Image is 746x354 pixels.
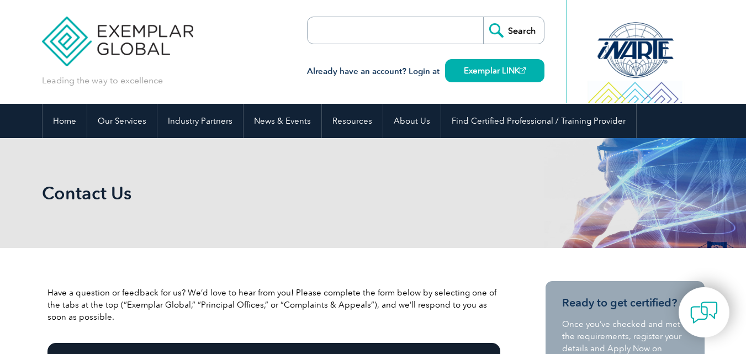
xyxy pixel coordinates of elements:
a: Exemplar LINK [445,59,544,82]
a: Home [43,104,87,138]
p: Have a question or feedback for us? We’d love to hear from you! Please complete the form below by... [47,287,500,323]
input: Search [483,17,544,44]
h3: Ready to get certified? [562,296,688,310]
a: News & Events [244,104,321,138]
p: Leading the way to excellence [42,75,163,87]
img: contact-chat.png [690,299,718,326]
a: About Us [383,104,441,138]
a: Resources [322,104,383,138]
h1: Contact Us [42,182,466,204]
h3: Already have an account? Login at [307,65,544,78]
a: Industry Partners [157,104,243,138]
img: open_square.png [520,67,526,73]
a: Find Certified Professional / Training Provider [441,104,636,138]
a: Our Services [87,104,157,138]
